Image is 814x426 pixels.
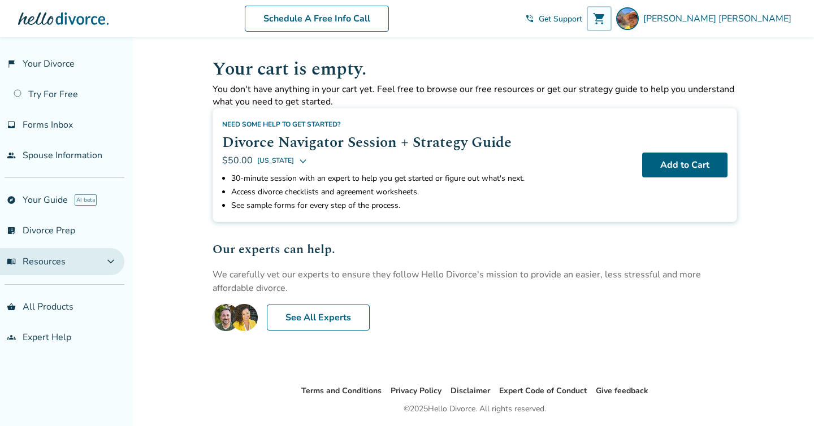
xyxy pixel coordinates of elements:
[525,14,582,24] a: phone_in_talkGet Support
[7,257,16,266] span: menu_book
[7,255,66,268] span: Resources
[499,385,587,396] a: Expert Code of Conduct
[404,402,546,416] div: © 2025 Hello Divorce. All rights reserved.
[7,195,16,205] span: explore
[757,372,814,426] iframe: Chat Widget
[213,268,737,295] p: We carefully vet our experts to ensure they follow Hello Divorce's mission to provide an easier, ...
[7,151,16,160] span: people
[222,120,341,129] span: Need some help to get started?
[7,226,16,235] span: list_alt_check
[213,55,737,83] h1: Your cart is empty.
[245,6,389,32] a: Schedule A Free Info Call
[7,120,16,129] span: inbox
[231,185,633,199] li: Access divorce checklists and agreement worksheets.
[451,384,490,398] li: Disclaimer
[525,14,534,23] span: phone_in_talk
[231,199,633,212] li: See sample forms for every step of the process.
[7,302,16,311] span: shopping_basket
[267,305,370,331] a: See All Experts
[213,304,258,331] img: E
[391,385,441,396] a: Privacy Policy
[231,172,633,185] li: 30-minute session with an expert to help you get started or figure out what's next.
[642,153,728,177] button: Add to Cart
[539,14,582,24] span: Get Support
[7,333,16,342] span: groups
[222,131,633,154] h2: Divorce Navigator Session + Strategy Guide
[257,154,294,167] span: [US_STATE]
[222,154,253,167] span: $50.00
[104,255,118,268] span: expand_more
[213,240,737,259] h2: Our experts can help.
[592,12,606,25] span: shopping_cart
[257,154,308,167] button: [US_STATE]
[23,119,73,131] span: Forms Inbox
[643,12,796,25] span: [PERSON_NAME] [PERSON_NAME]
[301,385,382,396] a: Terms and Conditions
[75,194,97,206] span: AI beta
[616,7,639,30] img: Tyese Wortham
[596,384,648,398] li: Give feedback
[213,83,737,108] p: You don't have anything in your cart yet. Feel free to browse our free resources or get our strat...
[7,59,16,68] span: flag_2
